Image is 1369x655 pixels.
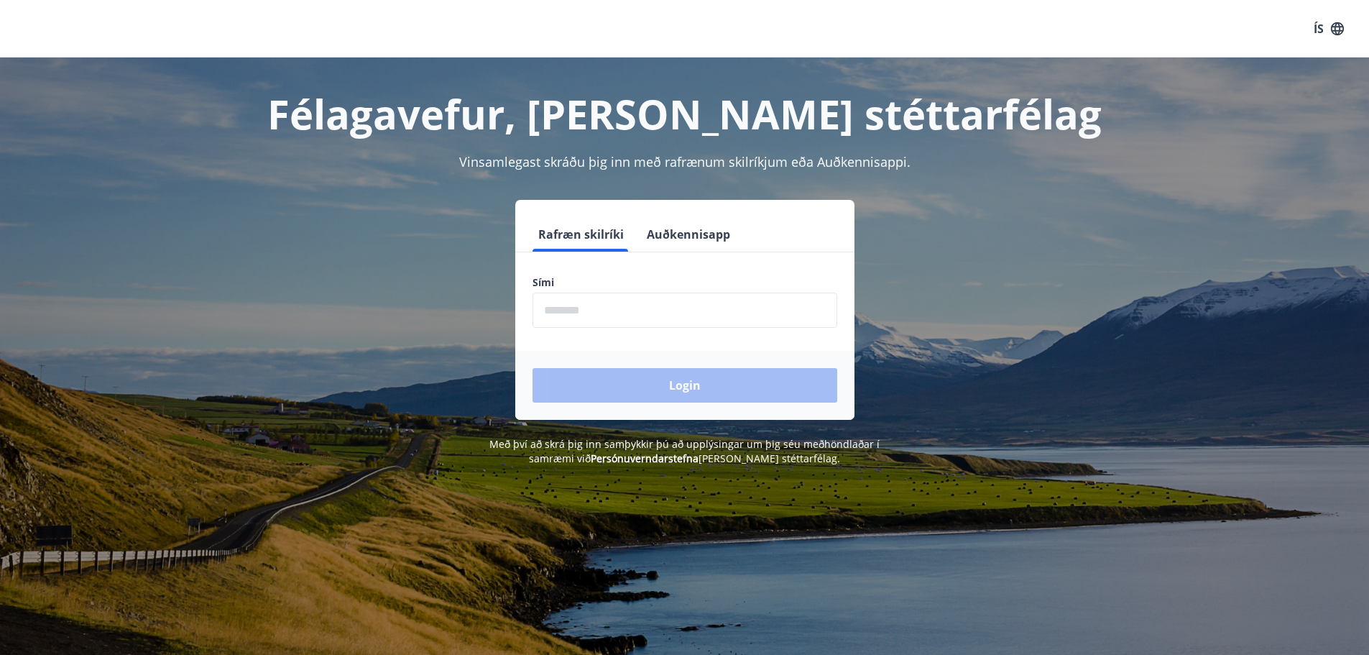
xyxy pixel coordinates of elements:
h1: Félagavefur, [PERSON_NAME] stéttarfélag [185,86,1185,141]
span: Með því að skrá þig inn samþykkir þú að upplýsingar um þig séu meðhöndlaðar í samræmi við [PERSON... [489,437,880,465]
a: Persónuverndarstefna [591,452,699,465]
button: Rafræn skilríki [533,217,630,252]
span: Vinsamlegast skráðu þig inn með rafrænum skilríkjum eða Auðkennisappi. [459,153,911,170]
button: Auðkennisapp [641,217,736,252]
button: ÍS [1306,16,1352,42]
label: Sími [533,275,837,290]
